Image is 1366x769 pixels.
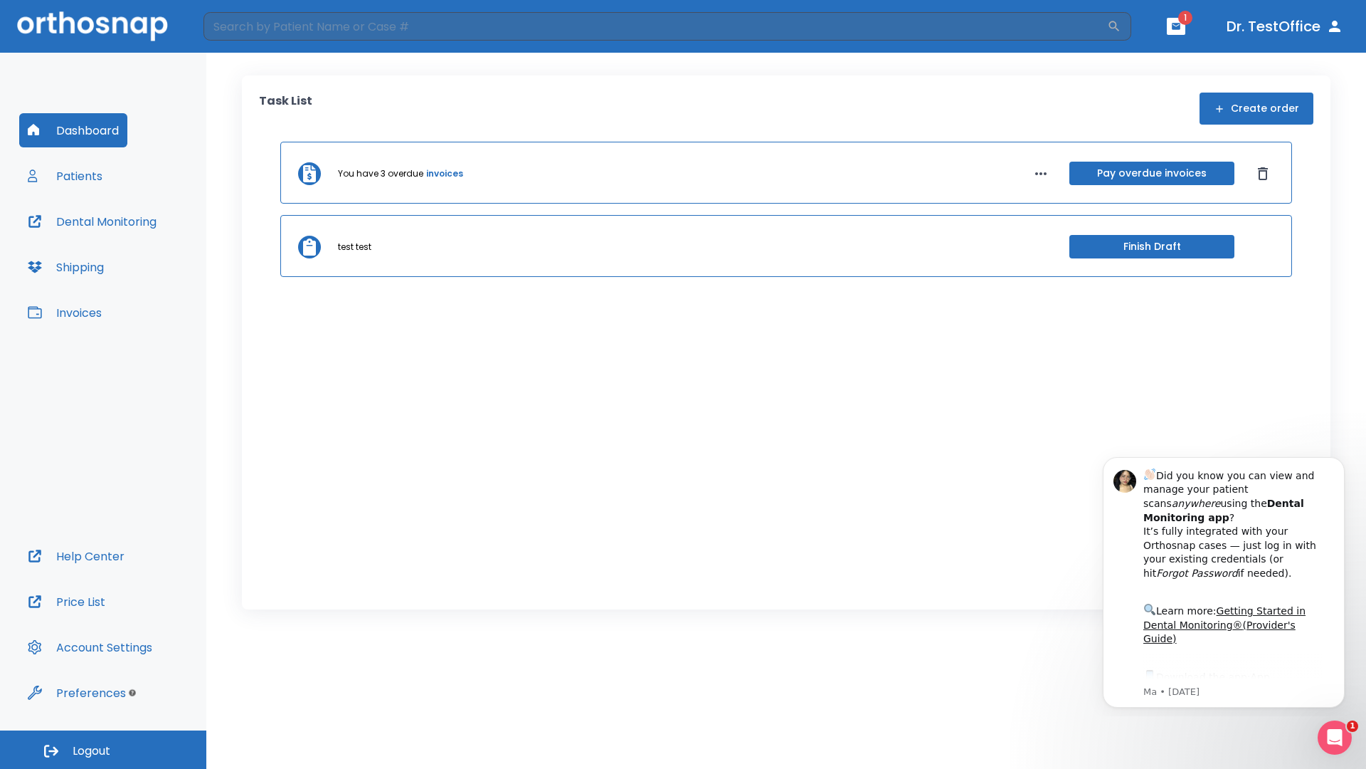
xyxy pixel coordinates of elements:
[62,227,189,253] a: App Store
[203,12,1107,41] input: Search by Patient Name or Case #
[62,241,241,254] p: Message from Ma, sent 5w ago
[338,167,423,180] p: You have 3 overdue
[19,204,165,239] button: Dental Monitoring
[1069,162,1234,185] button: Pay overdue invoices
[1318,721,1352,755] iframe: Intercom live chat
[17,11,168,41] img: Orthosnap
[126,686,139,699] div: Tooltip anchor
[338,241,371,253] p: test test
[19,295,110,330] button: Invoices
[1178,11,1192,25] span: 1
[62,224,241,296] div: Download the app: | ​ Let us know if you need help getting started!
[19,159,111,193] button: Patients
[1221,14,1349,39] button: Dr. TestOffice
[1347,721,1358,732] span: 1
[19,250,112,284] button: Shipping
[1200,93,1313,125] button: Create order
[73,743,110,759] span: Logout
[19,676,134,710] button: Preferences
[1069,235,1234,258] button: Finish Draft
[1081,444,1366,716] iframe: Intercom notifications message
[19,585,114,619] button: Price List
[19,539,133,573] button: Help Center
[19,630,161,664] button: Account Settings
[259,93,312,125] p: Task List
[1251,162,1274,185] button: Dismiss
[19,113,127,147] button: Dashboard
[426,167,463,180] a: invoices
[241,22,253,33] button: Dismiss notification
